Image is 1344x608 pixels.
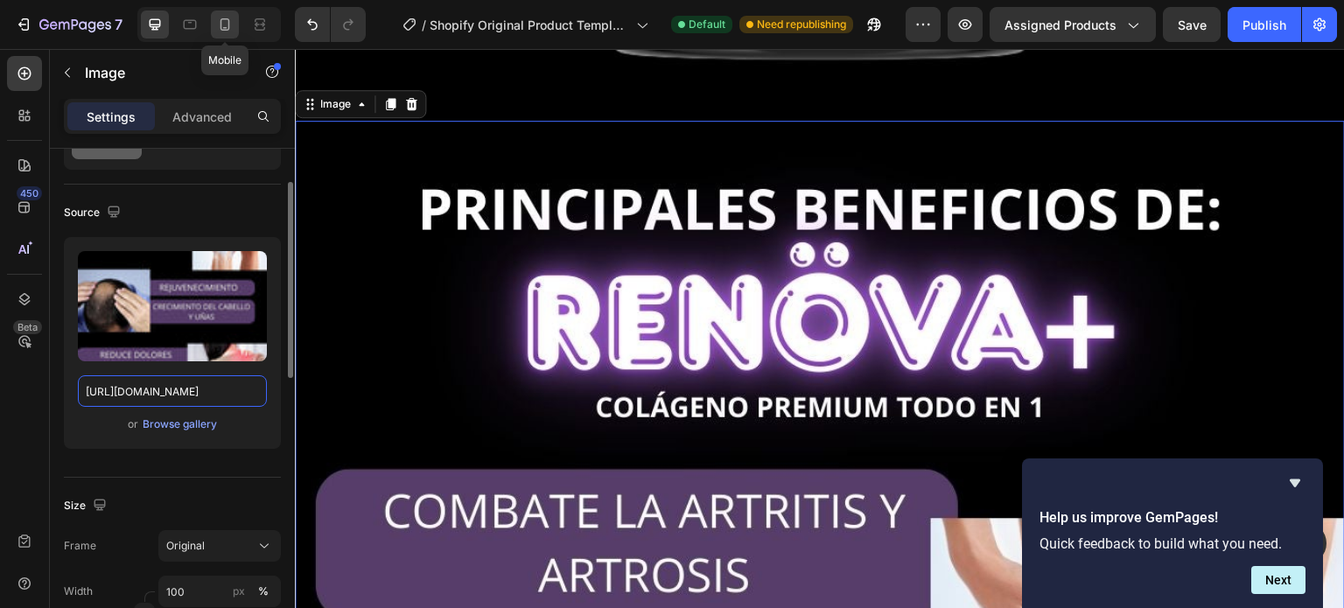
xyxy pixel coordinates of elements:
[17,186,42,200] div: 450
[142,416,218,433] button: Browse gallery
[143,416,217,432] div: Browse gallery
[64,584,93,599] label: Width
[1004,16,1116,34] span: Assigned Products
[128,414,138,435] span: or
[757,17,846,32] span: Need republishing
[1039,472,1305,594] div: Help us improve GemPages!
[422,16,426,34] span: /
[172,108,232,126] p: Advanced
[233,584,245,599] div: px
[158,576,281,607] input: px%
[78,251,267,361] img: preview-image
[1039,507,1305,528] h2: Help us improve GemPages!
[1242,16,1286,34] div: Publish
[295,7,366,42] div: Undo/Redo
[1163,7,1221,42] button: Save
[1251,566,1305,594] button: Next question
[1284,472,1305,493] button: Hide survey
[64,201,124,225] div: Source
[78,375,267,407] input: https://example.com/image.jpg
[7,7,130,42] button: 7
[13,320,42,334] div: Beta
[115,14,122,35] p: 7
[166,538,205,554] span: Original
[228,581,249,602] button: %
[1039,535,1305,552] p: Quick feedback to build what you need.
[990,7,1156,42] button: Assigned Products
[1178,17,1207,32] span: Save
[85,62,234,83] p: Image
[689,17,725,32] span: Default
[1228,7,1301,42] button: Publish
[430,16,629,34] span: Shopify Original Product Template
[87,108,136,126] p: Settings
[64,494,110,518] div: Size
[64,538,96,554] label: Frame
[158,530,281,562] button: Original
[258,584,269,599] div: %
[295,49,1344,608] iframe: Design area
[253,581,274,602] button: px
